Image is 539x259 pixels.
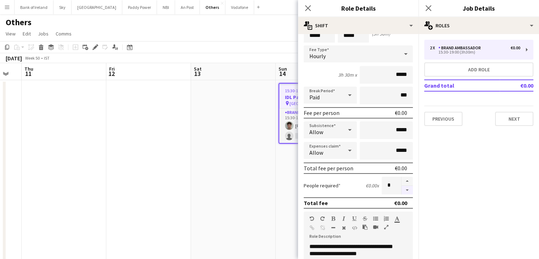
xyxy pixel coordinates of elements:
[304,109,339,116] div: Fee per person
[38,31,49,37] span: Jobs
[279,66,287,72] span: Sun
[309,53,326,60] span: Hourly
[419,4,539,13] h3: Job Details
[373,224,378,230] button: Insert video
[6,55,22,62] div: [DATE]
[108,70,115,78] span: 12
[304,182,341,189] label: People required
[24,66,33,72] span: Thu
[298,17,419,34] div: Shift
[56,31,72,37] span: Comms
[20,29,34,38] a: Edit
[430,45,438,50] div: 2 x
[394,199,407,206] div: €0.00
[338,72,357,78] div: 3h 30m x
[304,199,328,206] div: Total fee
[395,109,407,116] div: €0.00
[309,216,314,221] button: Undo
[419,17,539,34] div: Roles
[304,165,353,172] div: Total fee per person
[44,55,50,61] div: IST
[309,128,323,136] span: Allow
[298,4,419,13] h3: Role Details
[384,216,389,221] button: Ordered List
[511,45,520,50] div: €0.00
[109,66,115,72] span: Fri
[424,80,500,91] td: Grand total
[200,0,225,14] button: Others
[285,88,322,93] span: 15:30-19:00 (3h30m)
[495,112,533,126] button: Next
[363,216,367,221] button: Strikethrough
[6,31,16,37] span: View
[394,216,399,221] button: Text Color
[23,31,31,37] span: Edit
[352,216,357,221] button: Underline
[193,70,202,78] span: 13
[53,29,74,38] a: Comms
[320,216,325,221] button: Redo
[352,225,357,231] button: HTML Code
[331,225,336,231] button: Horizontal Line
[194,66,202,72] span: Sat
[175,0,200,14] button: An Post
[309,94,320,101] span: Paid
[402,186,413,195] button: Decrease
[500,80,533,91] td: €0.00
[279,83,358,144] app-job-card: 15:30-19:00 (3h30m)1/2IDL Panto Support [GEOGRAPHIC_DATA]1 RoleBrand Ambassador1/215:30-19:00 (3h...
[6,17,32,28] h1: Others
[23,55,41,61] span: Week 50
[15,0,54,14] button: Bank of Ireland
[35,29,51,38] a: Jobs
[331,216,336,221] button: Bold
[424,62,533,77] button: Add role
[122,0,157,14] button: Paddy Power
[341,225,346,231] button: Clear Formatting
[157,0,175,14] button: NBI
[290,101,329,106] span: [GEOGRAPHIC_DATA]
[363,224,367,230] button: Paste as plain text
[309,149,323,156] span: Allow
[23,70,33,78] span: 11
[54,0,72,14] button: Sky
[279,94,357,100] h3: IDL Panto Support
[384,224,389,230] button: Fullscreen
[438,45,484,50] div: Brand Ambassador
[225,0,254,14] button: Vodafone
[402,177,413,186] button: Increase
[3,29,18,38] a: View
[373,216,378,221] button: Unordered List
[279,109,357,143] app-card-role: Brand Ambassador1/215:30-19:00 (3h30m)[PERSON_NAME]
[395,165,407,172] div: €0.00
[366,182,379,189] div: €0.00 x
[430,50,520,54] div: 15:30-19:00 (3h30m)
[341,216,346,221] button: Italic
[424,112,462,126] button: Previous
[72,0,122,14] button: [GEOGRAPHIC_DATA]
[277,70,287,78] span: 14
